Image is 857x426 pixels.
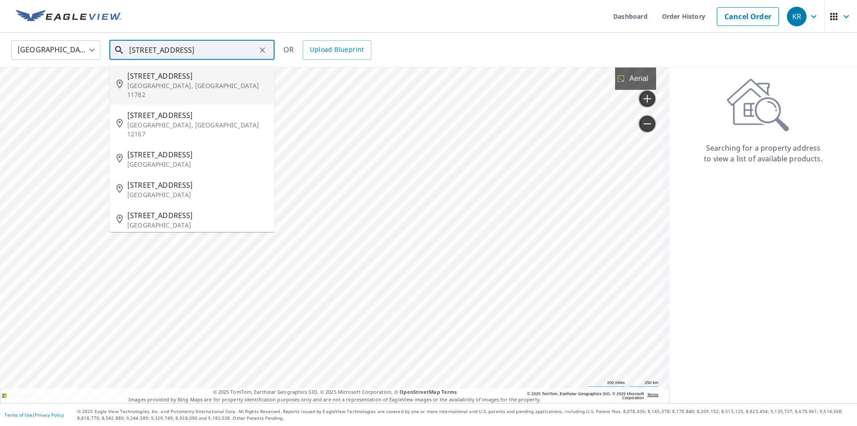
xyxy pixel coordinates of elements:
[441,388,457,395] a: Terms
[4,412,64,418] p: |
[129,38,256,63] input: Search by address or latitude-longitude
[638,115,656,133] a: Current Level 5, Zoom Out
[127,81,267,99] p: [GEOGRAPHIC_DATA], [GEOGRAPHIC_DATA] 11782
[717,7,779,26] a: Cancel Order
[77,408,853,422] p: © 2025 Eagle View Technologies, Inc. and Pictometry International Corp. All Rights Reserved. Repo...
[627,67,651,90] div: Aerial
[283,40,371,60] div: OR
[16,10,121,23] img: EV Logo
[127,210,267,221] span: [STREET_ADDRESS]
[127,221,267,230] p: [GEOGRAPHIC_DATA]
[35,412,64,418] a: Privacy Policy
[647,392,658,398] a: Terms
[310,44,364,55] span: Upload Blueprint
[127,160,267,169] p: [GEOGRAPHIC_DATA]
[127,149,267,160] span: [STREET_ADDRESS]
[615,67,656,90] div: Aerial
[703,143,823,164] p: Searching for a property address to view a list of available products.
[127,71,267,81] span: [STREET_ADDRESS]
[127,180,267,190] span: [STREET_ADDRESS]
[127,190,267,199] p: [GEOGRAPHIC_DATA]
[638,90,656,108] a: Current Level 5, Zoom In
[303,40,371,60] a: Upload Blueprint
[256,44,269,56] button: Clear
[213,388,457,396] span: © 2025 TomTom, Earthstar Geographics SIO, © 2025 Microsoft Corporation, ©
[4,412,33,418] a: Terms of Use
[127,110,267,121] span: [STREET_ADDRESS]
[399,388,440,395] a: OpenStreetMap
[787,7,807,26] div: KR
[127,121,267,139] p: [GEOGRAPHIC_DATA], [GEOGRAPHIC_DATA] 12167
[11,38,100,63] div: [GEOGRAPHIC_DATA]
